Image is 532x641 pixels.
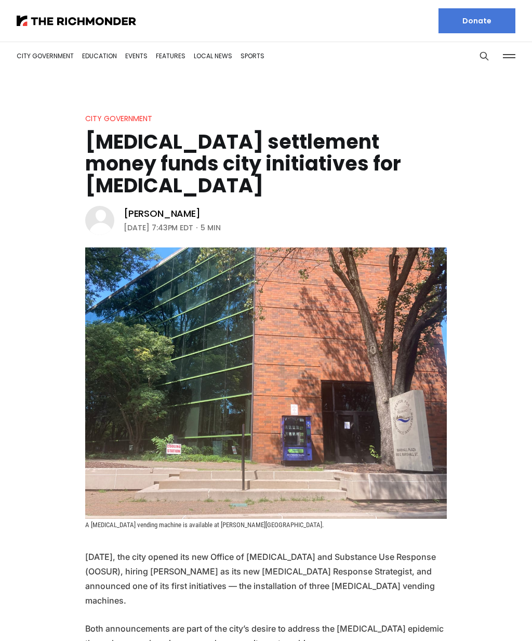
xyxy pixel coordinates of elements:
span: A [MEDICAL_DATA] vending machine is available at [PERSON_NAME][GEOGRAPHIC_DATA]. [85,521,324,529]
img: Opioid settlement money funds city initiatives for harm reduction [85,247,447,519]
button: Search this site [476,48,492,64]
iframe: portal-trigger [443,590,532,641]
a: Donate [438,8,515,33]
a: City Government [85,113,152,124]
a: Events [125,51,148,60]
a: [PERSON_NAME] [124,207,201,220]
time: [DATE] 7:43PM EDT [124,221,193,234]
p: [DATE], the city opened its new Office of [MEDICAL_DATA] and Substance Use Response (OOSUR), hiri... [85,550,447,608]
a: Sports [241,51,264,60]
span: 5 min [201,221,221,234]
a: Local News [194,51,232,60]
img: The Richmonder [17,16,136,26]
a: Education [82,51,117,60]
a: Features [156,51,185,60]
a: City Government [17,51,74,60]
h1: [MEDICAL_DATA] settlement money funds city initiatives for [MEDICAL_DATA] [85,131,447,197]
